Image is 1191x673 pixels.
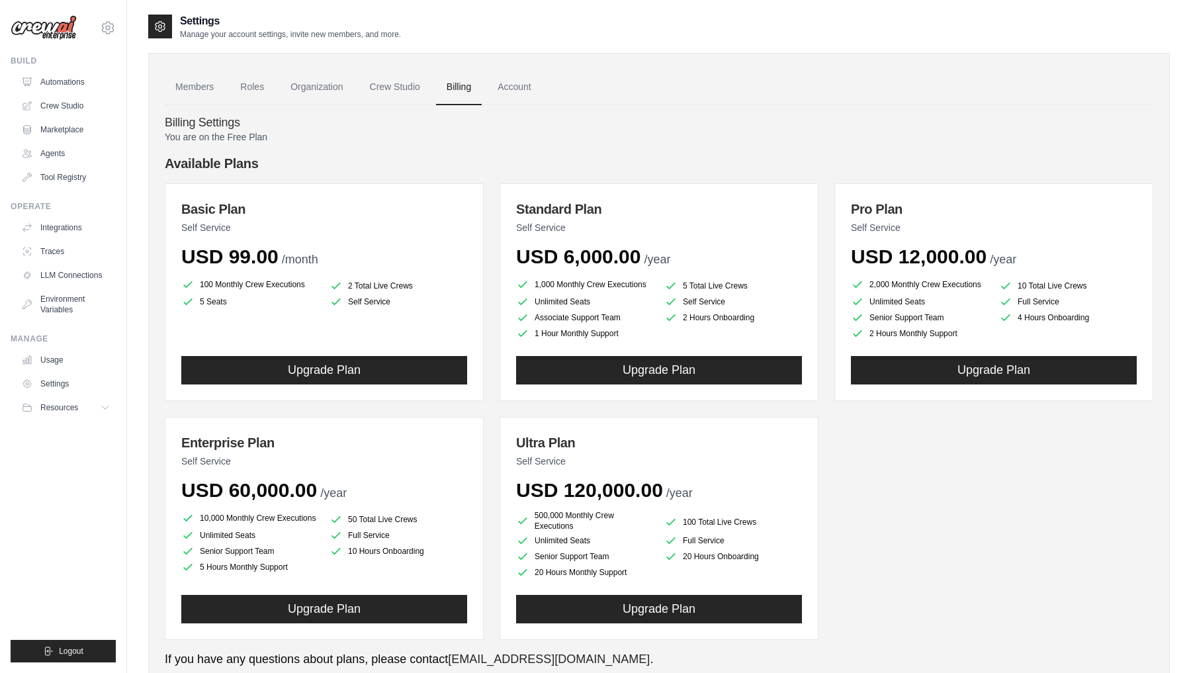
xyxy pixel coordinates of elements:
[664,279,802,292] li: 5 Total Live Crews
[516,534,654,547] li: Unlimited Seats
[516,479,663,501] span: USD 120,000.00
[282,253,318,266] span: /month
[487,69,542,105] a: Account
[16,217,116,238] a: Integrations
[181,561,319,574] li: 5 Hours Monthly Support
[181,455,467,468] p: Self Service
[181,200,467,218] h3: Basic Plan
[999,311,1137,324] li: 4 Hours Onboarding
[181,529,319,542] li: Unlimited Seats
[11,15,77,40] img: Logo
[851,246,987,267] span: USD 12,000.00
[181,479,317,501] span: USD 60,000.00
[16,241,116,262] a: Traces
[516,356,802,384] button: Upgrade Plan
[516,566,654,579] li: 20 Hours Monthly Support
[664,534,802,547] li: Full Service
[516,277,654,292] li: 1,000 Monthly Crew Executions
[181,221,467,234] p: Self Service
[664,550,802,563] li: 20 Hours Onboarding
[330,529,467,542] li: Full Service
[59,646,83,656] span: Logout
[165,651,1153,668] p: If you have any questions about plans, please contact .
[16,289,116,320] a: Environment Variables
[516,246,640,267] span: USD 6,000.00
[181,356,467,384] button: Upgrade Plan
[16,373,116,394] a: Settings
[851,327,989,340] li: 2 Hours Monthly Support
[330,295,467,308] li: Self Service
[330,513,467,526] li: 50 Total Live Crews
[516,327,654,340] li: 1 Hour Monthly Support
[16,95,116,116] a: Crew Studio
[180,29,401,40] p: Manage your account settings, invite new members, and more.
[664,513,802,531] li: 100 Total Live Crews
[165,130,1153,144] p: You are on the Free Plan
[320,486,347,500] span: /year
[16,119,116,140] a: Marketplace
[180,13,401,29] h2: Settings
[165,69,224,105] a: Members
[851,295,989,308] li: Unlimited Seats
[181,295,319,308] li: 5 Seats
[11,56,116,66] div: Build
[359,69,431,105] a: Crew Studio
[851,200,1137,218] h3: Pro Plan
[181,433,467,452] h3: Enterprise Plan
[436,69,482,105] a: Billing
[16,143,116,164] a: Agents
[11,640,116,662] button: Logout
[516,221,802,234] p: Self Service
[516,311,654,324] li: Associate Support Team
[16,349,116,371] a: Usage
[516,433,802,452] h3: Ultra Plan
[851,311,989,324] li: Senior Support Team
[181,595,467,623] button: Upgrade Plan
[40,402,78,413] span: Resources
[664,295,802,308] li: Self Service
[990,253,1016,266] span: /year
[851,356,1137,384] button: Upgrade Plan
[644,253,670,266] span: /year
[165,154,1153,173] h4: Available Plans
[16,265,116,286] a: LLM Connections
[280,69,353,105] a: Organization
[181,246,279,267] span: USD 99.00
[516,455,802,468] p: Self Service
[999,279,1137,292] li: 10 Total Live Crews
[181,545,319,558] li: Senior Support Team
[181,277,319,292] li: 100 Monthly Crew Executions
[516,295,654,308] li: Unlimited Seats
[516,510,654,531] li: 500,000 Monthly Crew Executions
[516,595,802,623] button: Upgrade Plan
[516,550,654,563] li: Senior Support Team
[851,277,989,292] li: 2,000 Monthly Crew Executions
[16,167,116,188] a: Tool Registry
[330,545,467,558] li: 10 Hours Onboarding
[16,71,116,93] a: Automations
[16,397,116,418] button: Resources
[448,652,650,666] a: [EMAIL_ADDRESS][DOMAIN_NAME]
[165,116,1153,130] h4: Billing Settings
[330,279,467,292] li: 2 Total Live Crews
[851,221,1137,234] p: Self Service
[666,486,693,500] span: /year
[999,295,1137,308] li: Full Service
[181,510,319,526] li: 10,000 Monthly Crew Executions
[11,201,116,212] div: Operate
[230,69,275,105] a: Roles
[664,311,802,324] li: 2 Hours Onboarding
[516,200,802,218] h3: Standard Plan
[11,334,116,344] div: Manage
